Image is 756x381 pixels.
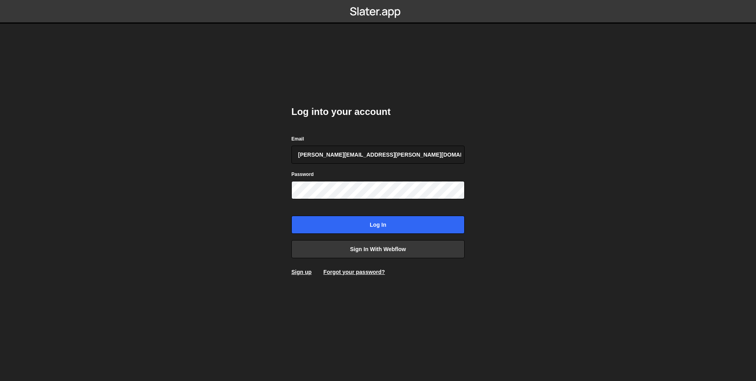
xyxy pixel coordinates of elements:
[291,135,304,143] label: Email
[291,216,465,234] input: Log in
[291,105,465,118] h2: Log into your account
[291,240,465,258] a: Sign in with Webflow
[323,269,385,275] a: Forgot your password?
[291,170,314,178] label: Password
[291,269,311,275] a: Sign up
